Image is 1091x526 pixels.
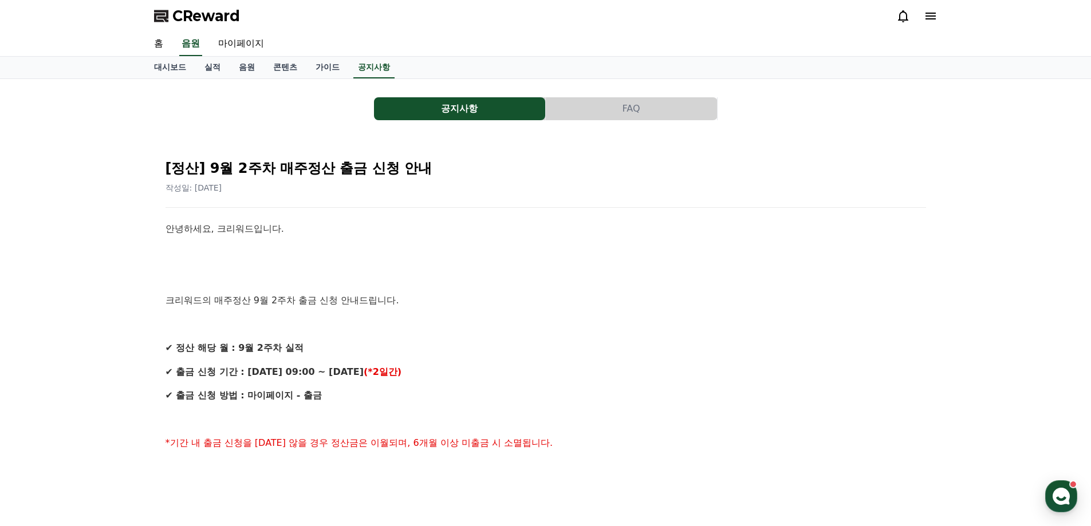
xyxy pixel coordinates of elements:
[364,366,401,377] strong: (*2일간)
[264,57,306,78] a: 콘텐츠
[166,342,304,353] strong: ✔ 정산 해당 월 : 9월 2주차 실적
[179,32,202,56] a: 음원
[166,222,926,236] p: 안녕하세요, 크리워드입니다.
[166,366,364,377] strong: ✔ 출금 신청 기간 : [DATE] 09:00 ~ [DATE]
[166,183,222,192] span: 작성일: [DATE]
[172,7,240,25] span: CReward
[166,437,553,448] span: *기간 내 출금 신청을 [DATE] 않을 경우 정산금은 이월되며, 6개월 이상 미출금 시 소멸됩니다.
[166,390,322,401] strong: ✔ 출금 신청 방법 : 마이페이지 - 출금
[353,57,395,78] a: 공지사항
[306,57,349,78] a: 가이드
[230,57,264,78] a: 음원
[166,293,926,308] p: 크리워드의 매주정산 9월 2주차 출금 신청 안내드립니다.
[166,159,926,177] h2: [정산] 9월 2주차 매주정산 출금 신청 안내
[374,97,546,120] a: 공지사항
[546,97,717,120] button: FAQ
[154,7,240,25] a: CReward
[145,57,195,78] a: 대시보드
[195,57,230,78] a: 실적
[374,97,545,120] button: 공지사항
[209,32,273,56] a: 마이페이지
[145,32,172,56] a: 홈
